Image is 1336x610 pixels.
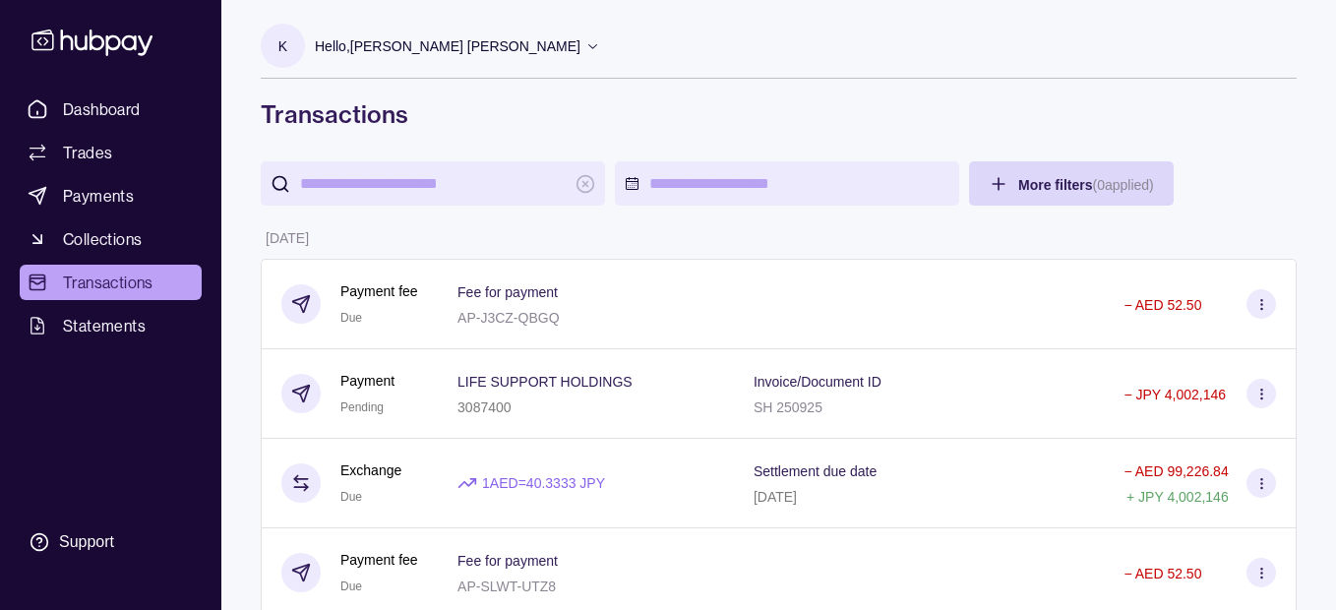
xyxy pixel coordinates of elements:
span: Dashboard [63,97,141,121]
a: Dashboard [20,91,202,127]
p: Payment [340,370,395,392]
p: 3087400 [457,399,512,415]
p: [DATE] [266,230,309,246]
p: Fee for payment [457,553,558,569]
span: Due [340,311,362,325]
button: More filters(0applied) [969,161,1174,206]
p: Invoice/Document ID [754,374,881,390]
span: Collections [63,227,142,251]
span: Statements [63,314,146,337]
p: [DATE] [754,489,797,505]
p: AP-J3CZ-QBGQ [457,310,559,326]
span: Due [340,490,362,504]
p: ( 0 applied) [1092,177,1153,193]
p: Exchange [340,459,401,481]
span: Transactions [63,271,153,294]
p: Settlement due date [754,463,877,479]
a: Trades [20,135,202,170]
input: search [300,161,566,206]
p: − JPY 4,002,146 [1123,387,1226,402]
a: Support [20,521,202,563]
p: − AED 52.50 [1123,297,1201,313]
span: Payments [63,184,134,208]
a: Statements [20,308,202,343]
p: − AED 99,226.84 [1123,463,1228,479]
a: Transactions [20,265,202,300]
span: More filters [1018,177,1154,193]
p: SH 250925 [754,399,822,415]
span: Pending [340,400,384,414]
span: Trades [63,141,112,164]
p: AP-SLWT-UTZ8 [457,579,556,594]
h1: Transactions [261,98,1297,130]
p: + JPY 4,002,146 [1126,489,1229,505]
p: Hello, [PERSON_NAME] [PERSON_NAME] [315,35,580,57]
p: LIFE SUPPORT HOLDINGS [457,374,633,390]
p: K [278,35,287,57]
p: − AED 52.50 [1123,566,1201,581]
div: Support [59,531,114,553]
p: Payment fee [340,280,418,302]
p: 1 AED = 40.3333 JPY [482,472,605,494]
p: Payment fee [340,549,418,571]
span: Due [340,579,362,593]
p: Fee for payment [457,284,558,300]
a: Payments [20,178,202,213]
a: Collections [20,221,202,257]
